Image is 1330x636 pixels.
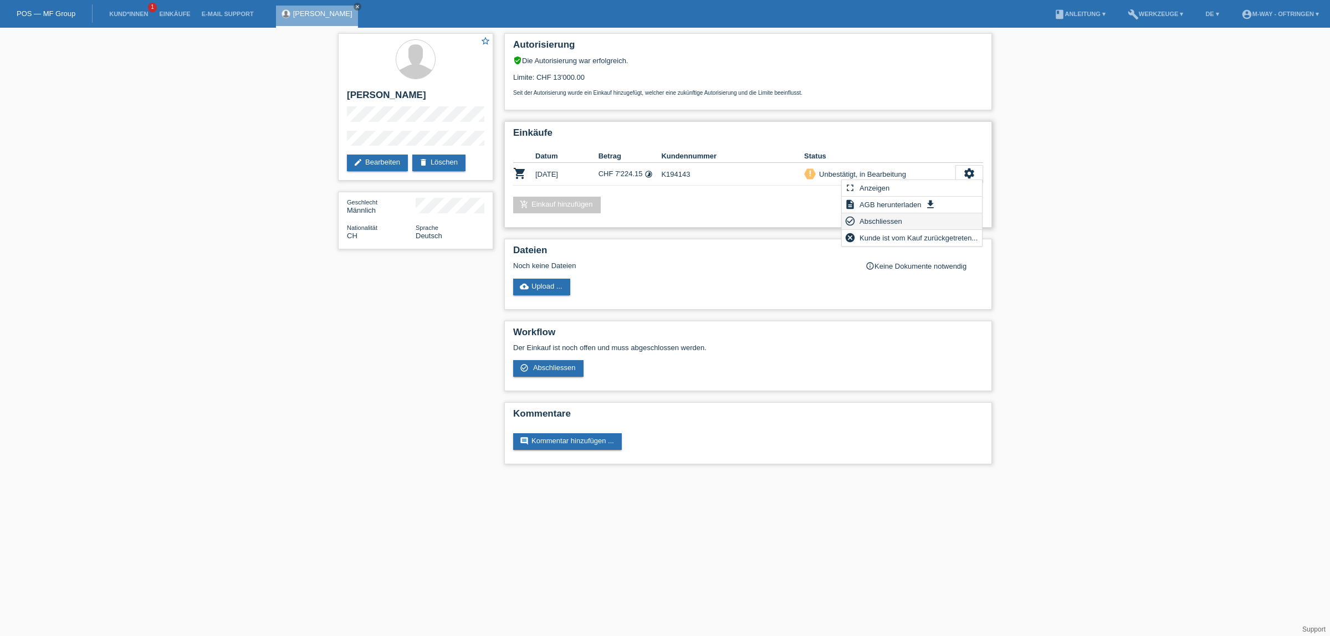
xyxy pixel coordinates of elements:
span: Abschliessen [858,214,904,228]
i: 12 Raten [644,170,653,178]
th: Betrag [598,150,662,163]
span: AGB herunterladen [858,198,923,211]
i: check_circle_outline [520,363,529,372]
span: Nationalität [347,224,377,231]
h2: Einkäufe [513,127,983,144]
span: Sprache [416,224,438,231]
i: add_shopping_cart [520,200,529,209]
i: verified_user [513,56,522,65]
h2: Autorisierung [513,39,983,56]
a: star_border [480,36,490,48]
i: fullscreen [845,182,856,193]
span: Schweiz [347,232,357,240]
div: Unbestätigt, in Bearbeitung [816,168,906,180]
div: Die Autorisierung war erfolgreich. [513,56,983,65]
a: buildWerkzeuge ▾ [1122,11,1189,17]
a: check_circle_outline Abschliessen [513,360,584,377]
td: K194143 [661,163,804,186]
i: get_app [925,199,936,210]
td: CHF 7'224.15 [598,163,662,186]
i: delete [419,158,428,167]
span: Geschlecht [347,199,377,206]
i: edit [354,158,362,167]
div: Männlich [347,198,416,214]
div: Keine Dokumente notwendig [866,261,983,270]
a: cloud_uploadUpload ... [513,279,570,295]
h2: [PERSON_NAME] [347,90,484,106]
div: Noch keine Dateien [513,261,852,270]
a: DE ▾ [1200,11,1224,17]
th: Datum [535,150,598,163]
th: Status [804,150,955,163]
a: add_shopping_cartEinkauf hinzufügen [513,197,601,213]
a: POS — MF Group [17,9,75,18]
h2: Workflow [513,327,983,343]
span: Deutsch [416,232,442,240]
div: Limite: CHF 13'000.00 [513,65,983,96]
i: settings [963,167,975,179]
i: priority_high [806,170,814,177]
td: [DATE] [535,163,598,186]
i: description [845,199,856,210]
i: book [1054,9,1065,20]
i: check_circle_outline [845,216,856,227]
i: info_outline [866,261,874,270]
span: 1 [148,3,157,12]
i: close [355,4,360,9]
i: star_border [480,36,490,46]
i: account_circle [1241,9,1252,20]
i: comment [520,437,529,445]
a: commentKommentar hinzufügen ... [513,433,622,450]
i: cloud_upload [520,282,529,291]
h2: Kommentare [513,408,983,425]
a: editBearbeiten [347,155,408,171]
i: POSP00026704 [513,167,526,180]
a: deleteLöschen [412,155,465,171]
a: account_circlem-way - Oftringen ▾ [1236,11,1324,17]
p: Der Einkauf ist noch offen und muss abgeschlossen werden. [513,343,983,352]
a: [PERSON_NAME] [293,9,352,18]
a: E-Mail Support [196,11,259,17]
h2: Dateien [513,245,983,261]
span: Abschliessen [533,363,576,372]
a: Kund*innen [104,11,154,17]
a: Support [1302,625,1326,633]
a: Einkäufe [154,11,196,17]
a: close [354,3,361,11]
p: Seit der Autorisierung wurde ein Einkauf hinzugefügt, welcher eine zukünftige Autorisierung und d... [513,90,983,96]
th: Kundennummer [661,150,804,163]
span: Anzeigen [858,181,891,194]
i: build [1128,9,1139,20]
a: bookAnleitung ▾ [1048,11,1111,17]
